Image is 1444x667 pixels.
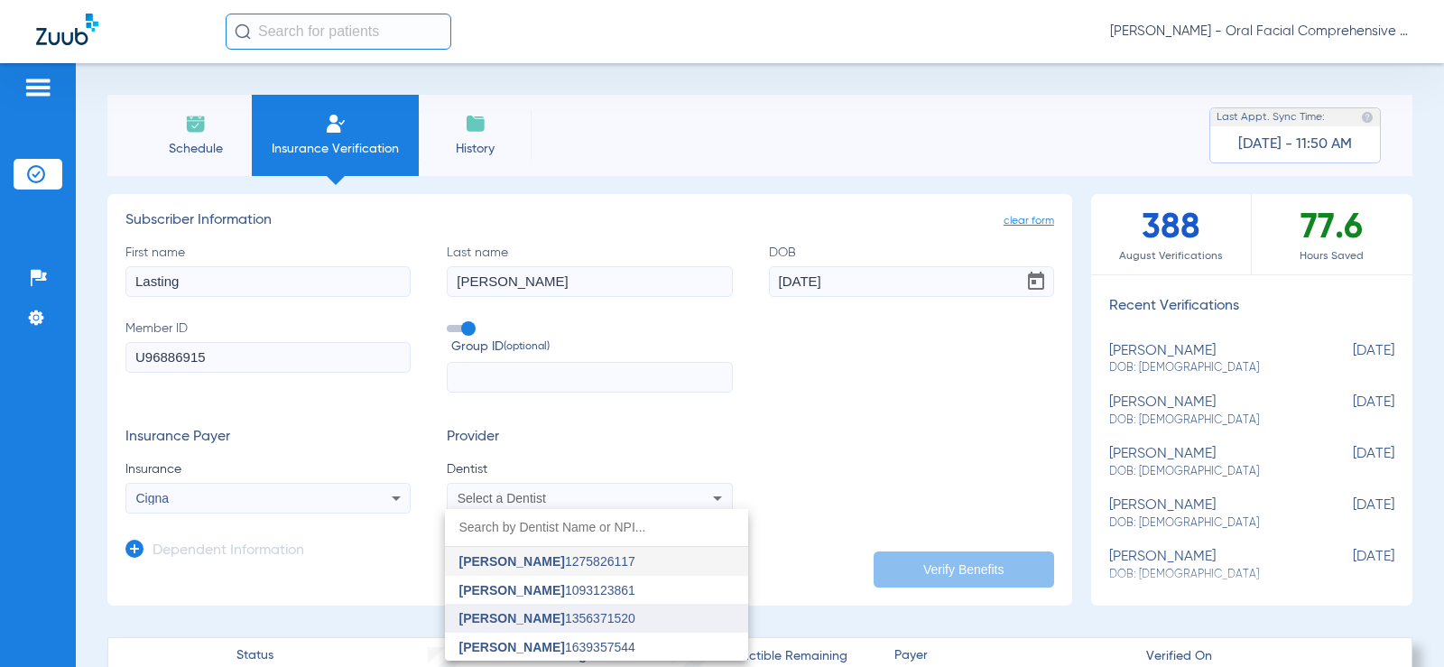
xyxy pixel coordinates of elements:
span: [PERSON_NAME] [459,611,565,625]
span: 1639357544 [459,641,635,653]
span: [PERSON_NAME] [459,640,565,654]
span: 1275826117 [459,555,635,568]
iframe: Chat Widget [1354,580,1444,667]
span: 1093123861 [459,584,635,597]
span: [PERSON_NAME] [459,583,565,598]
span: 1356371520 [459,612,635,625]
span: [PERSON_NAME] [459,554,565,569]
input: dropdown search [445,509,748,546]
